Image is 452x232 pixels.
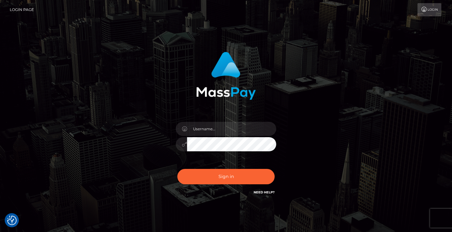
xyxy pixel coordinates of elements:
[417,3,441,16] a: Login
[10,3,34,16] a: Login Page
[254,190,275,194] a: Need Help?
[187,122,276,136] input: Username...
[7,216,17,225] button: Consent Preferences
[7,216,17,225] img: Revisit consent button
[196,52,256,100] img: MassPay Login
[177,169,275,184] button: Sign in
